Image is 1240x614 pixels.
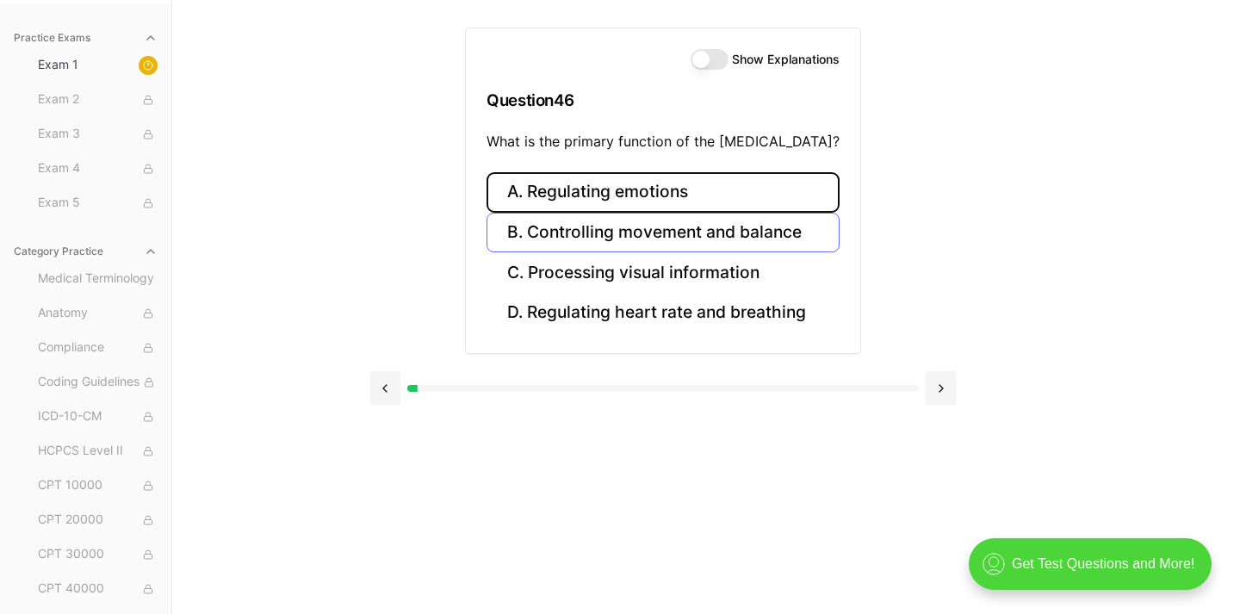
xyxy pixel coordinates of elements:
span: Coding Guidelines [38,373,158,392]
button: Exam 5 [31,189,164,217]
button: CPT 30000 [31,541,164,568]
button: C. Processing visual information [487,252,840,293]
span: Exam 3 [38,125,158,144]
span: CPT 20000 [38,511,158,530]
button: Anatomy [31,300,164,327]
button: Exam 3 [31,121,164,148]
button: Exam 2 [31,86,164,114]
iframe: portal-trigger [954,530,1240,614]
button: CPT 10000 [31,472,164,499]
span: Exam 5 [38,194,158,213]
button: Coding Guidelines [31,369,164,396]
span: Medical Terminology [38,270,158,288]
button: Medical Terminology [31,265,164,293]
label: Show Explanations [732,53,840,65]
span: Compliance [38,338,158,357]
button: D. Regulating heart rate and breathing [487,293,840,333]
button: A. Regulating emotions [487,172,840,213]
button: Exam 4 [31,155,164,183]
button: ICD-10-CM [31,403,164,431]
span: CPT 40000 [38,580,158,598]
button: CPT 20000 [31,506,164,534]
button: Category Practice [7,238,164,265]
p: What is the primary function of the [MEDICAL_DATA]? [487,131,840,152]
h3: Question 46 [487,75,840,126]
button: Practice Exams [7,24,164,52]
span: CPT 10000 [38,476,158,495]
span: Anatomy [38,304,158,323]
button: Exam 1 [31,52,164,79]
span: ICD-10-CM [38,407,158,426]
span: CPT 30000 [38,545,158,564]
button: CPT 40000 [31,575,164,603]
span: Exam 1 [38,56,158,75]
span: Exam 4 [38,159,158,178]
button: Compliance [31,334,164,362]
span: Exam 2 [38,90,158,109]
span: HCPCS Level II [38,442,158,461]
button: HCPCS Level II [31,437,164,465]
button: B. Controlling movement and balance [487,213,840,253]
